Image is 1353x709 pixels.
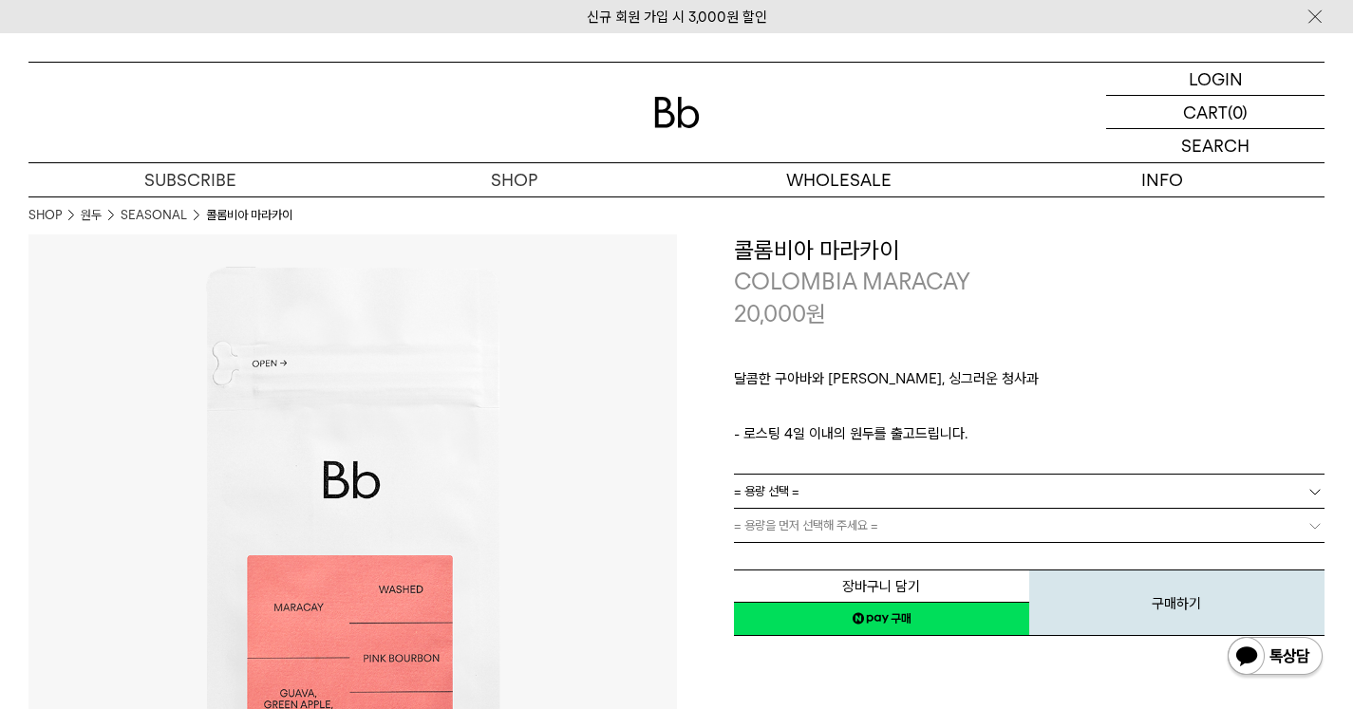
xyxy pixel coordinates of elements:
[734,367,1325,400] p: 달콤한 구아바와 [PERSON_NAME], 싱그러운 청사과
[734,475,799,508] span: = 용량 선택 =
[1226,635,1325,681] img: 카카오톡 채널 1:1 채팅 버튼
[1029,569,1325,636] button: 구매하기
[121,206,187,225] a: SEASONAL
[734,266,1325,298] p: COLOMBIA MARACAY
[734,602,1029,636] a: 새창
[1183,96,1228,128] p: CART
[352,163,676,196] a: SHOP
[734,234,1325,267] h3: 콜롬비아 마라카이
[28,163,352,196] a: SUBSCRIBE
[654,97,700,128] img: 로고
[28,206,62,225] a: SHOP
[734,569,1029,603] button: 장바구니 담기
[81,206,102,225] a: 원두
[1106,63,1325,96] a: LOGIN
[1189,63,1243,95] p: LOGIN
[1001,163,1325,196] p: INFO
[206,206,292,225] li: 콜롬비아 마라카이
[806,300,826,327] span: 원
[1106,96,1325,129] a: CART (0)
[587,9,767,26] a: 신규 회원 가입 시 3,000원 할인
[677,163,1001,196] p: WHOLESALE
[734,298,826,330] p: 20,000
[734,422,1325,445] p: - 로스팅 4일 이내의 원두를 출고드립니다.
[734,400,1325,422] p: ㅤ
[734,509,878,542] span: = 용량을 먼저 선택해 주세요 =
[1181,129,1250,162] p: SEARCH
[1228,96,1248,128] p: (0)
